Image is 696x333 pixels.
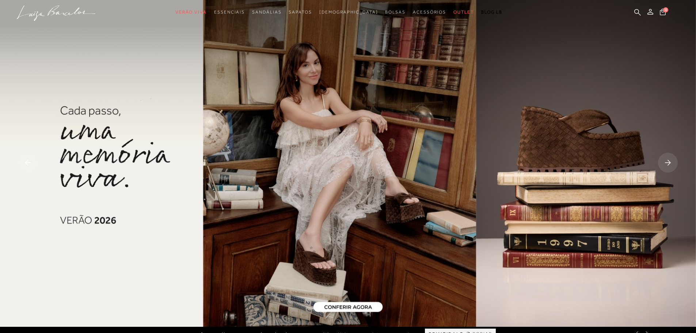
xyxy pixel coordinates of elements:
span: Essenciais [214,10,245,15]
span: BLOG LB [481,10,502,15]
span: [DEMOGRAPHIC_DATA] [319,10,378,15]
a: noSubCategoriesText [289,5,312,19]
button: 0 [658,8,668,18]
span: Outlet [453,10,474,15]
span: Bolsas [385,10,406,15]
span: Acessórios [413,10,446,15]
a: noSubCategoriesText [413,5,446,19]
span: Verão Viva [175,10,207,15]
a: noSubCategoriesText [214,5,245,19]
a: noSubCategoriesText [385,5,406,19]
a: noSubCategoriesText [319,5,378,19]
a: noSubCategoriesText [453,5,474,19]
a: noSubCategoriesText [252,5,281,19]
span: 0 [663,7,668,12]
span: Sandálias [252,10,281,15]
a: noSubCategoriesText [175,5,207,19]
span: Sapatos [289,10,312,15]
a: BLOG LB [481,5,502,19]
